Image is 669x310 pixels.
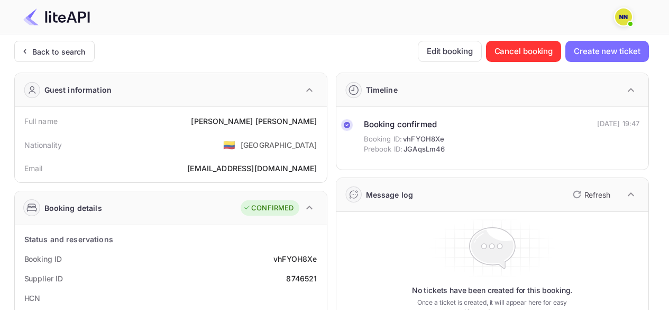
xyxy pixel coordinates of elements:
[241,139,317,150] div: [GEOGRAPHIC_DATA]
[412,285,573,296] p: No tickets have been created for this booking.
[584,189,610,200] p: Refresh
[366,84,398,95] div: Timeline
[24,234,113,245] div: Status and reservations
[286,273,317,284] div: 8746521
[223,135,235,154] span: United States
[23,8,90,25] img: LiteAPI Logo
[24,139,62,150] div: Nationality
[364,144,403,155] span: Prebook ID:
[418,41,482,62] button: Edit booking
[565,41,648,62] button: Create new ticket
[24,293,41,304] div: HCN
[32,46,86,57] div: Back to search
[191,116,317,127] div: [PERSON_NAME] [PERSON_NAME]
[187,163,317,174] div: [EMAIL_ADDRESS][DOMAIN_NAME]
[273,253,317,264] div: vhFYOH8Xe
[486,41,562,62] button: Cancel booking
[24,273,63,284] div: Supplier ID
[404,144,445,155] span: JGAqsLm46
[364,119,445,131] div: Booking confirmed
[403,134,444,145] span: vhFYOH8Xe
[597,119,640,129] div: [DATE] 19:47
[24,163,43,174] div: Email
[24,253,62,264] div: Booking ID
[24,116,58,127] div: Full name
[243,203,294,214] div: CONFIRMED
[44,84,112,95] div: Guest information
[566,186,615,203] button: Refresh
[364,134,402,145] span: Booking ID:
[615,8,632,25] img: N/A N/A
[366,189,414,200] div: Message log
[44,202,102,214] div: Booking details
